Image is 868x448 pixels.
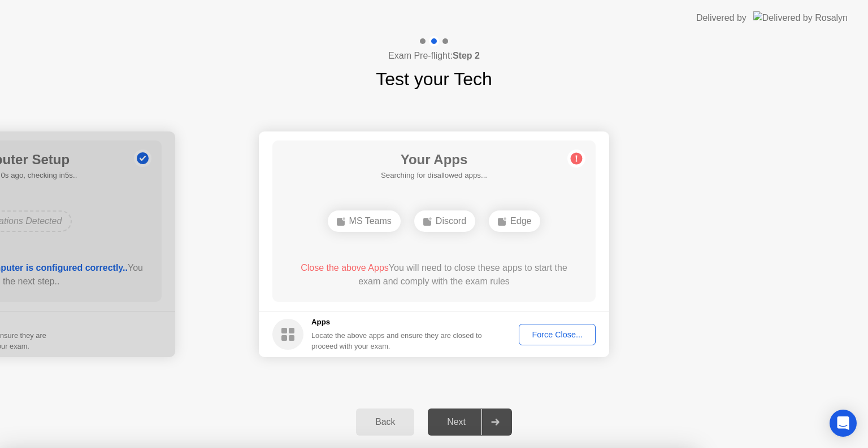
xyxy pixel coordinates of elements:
[414,210,475,232] div: Discord
[753,11,848,24] img: Delivered by Rosalyn
[381,170,487,181] h5: Searching for disallowed apps...
[489,210,540,232] div: Edge
[453,51,480,60] b: Step 2
[328,210,401,232] div: MS Teams
[830,410,857,437] div: Open Intercom Messenger
[381,150,487,170] h1: Your Apps
[289,261,580,288] div: You will need to close these apps to start the exam and comply with the exam rules
[523,330,592,339] div: Force Close...
[311,330,483,352] div: Locate the above apps and ensure they are closed to proceed with your exam.
[311,317,483,328] h5: Apps
[376,65,492,93] h1: Test your Tech
[301,263,389,273] span: Close the above Apps
[388,49,480,63] h4: Exam Pre-flight:
[359,417,411,427] div: Back
[696,11,747,25] div: Delivered by
[431,417,481,427] div: Next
